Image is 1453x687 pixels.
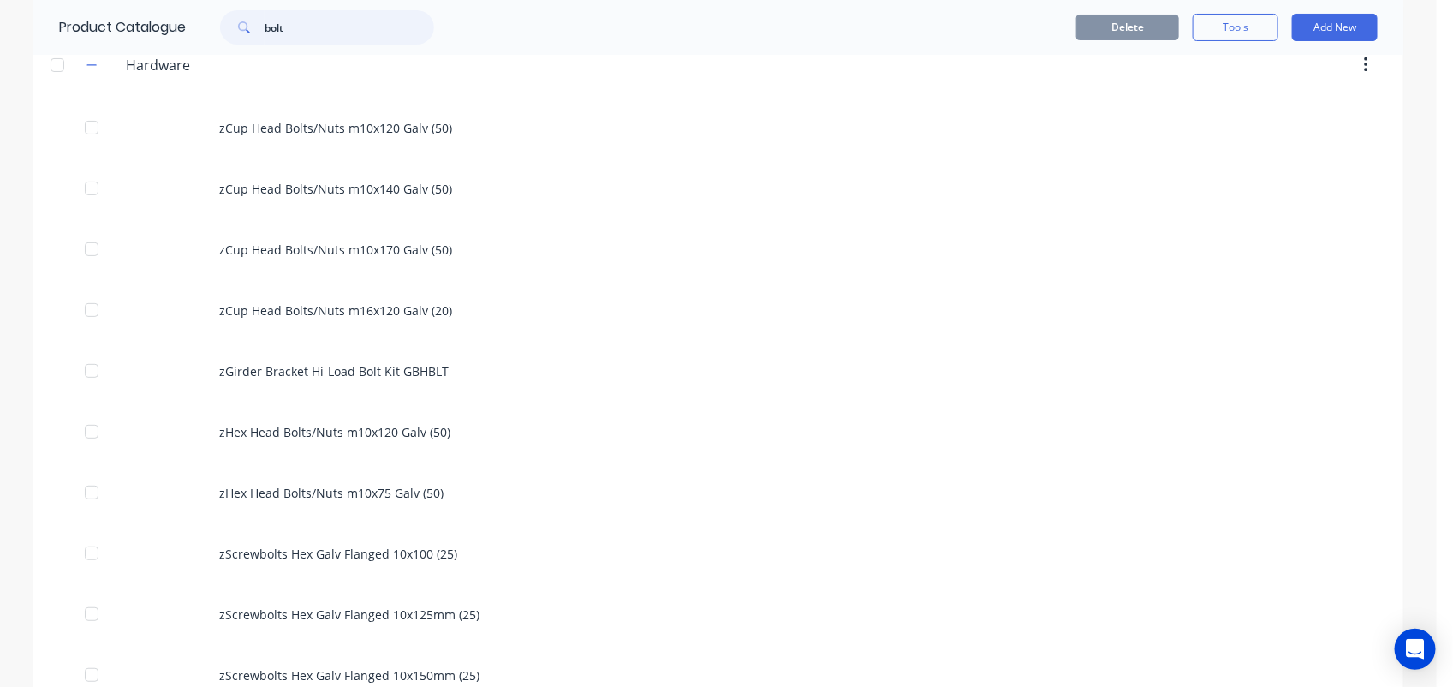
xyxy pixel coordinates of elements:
button: Add New [1292,14,1378,41]
input: Enter category name [126,55,330,75]
div: zCup Head Bolts/Nuts m10x140 Galv (50) [33,158,1403,219]
div: zHex Head Bolts/Nuts m10x120 Galv (50) [33,402,1403,463]
button: Delete [1076,15,1179,40]
div: zScrewbolts Hex Galv Flanged 10x125mm (25) [33,584,1403,645]
div: zScrewbolts Hex Galv Flanged 10x100 (25) [33,523,1403,584]
input: Search... [265,10,434,45]
div: zCup Head Bolts/Nuts m10x170 Galv (50) [33,219,1403,280]
div: zGirder Bracket Hi-Load Bolt Kit GBHBLT [33,341,1403,402]
button: Tools [1193,14,1278,41]
div: Open Intercom Messenger [1395,629,1436,670]
div: zHex Head Bolts/Nuts m10x75 Galv (50) [33,463,1403,523]
div: zCup Head Bolts/Nuts m10x120 Galv (50) [33,98,1403,158]
div: zCup Head Bolts/Nuts m16x120 Galv (20) [33,280,1403,341]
